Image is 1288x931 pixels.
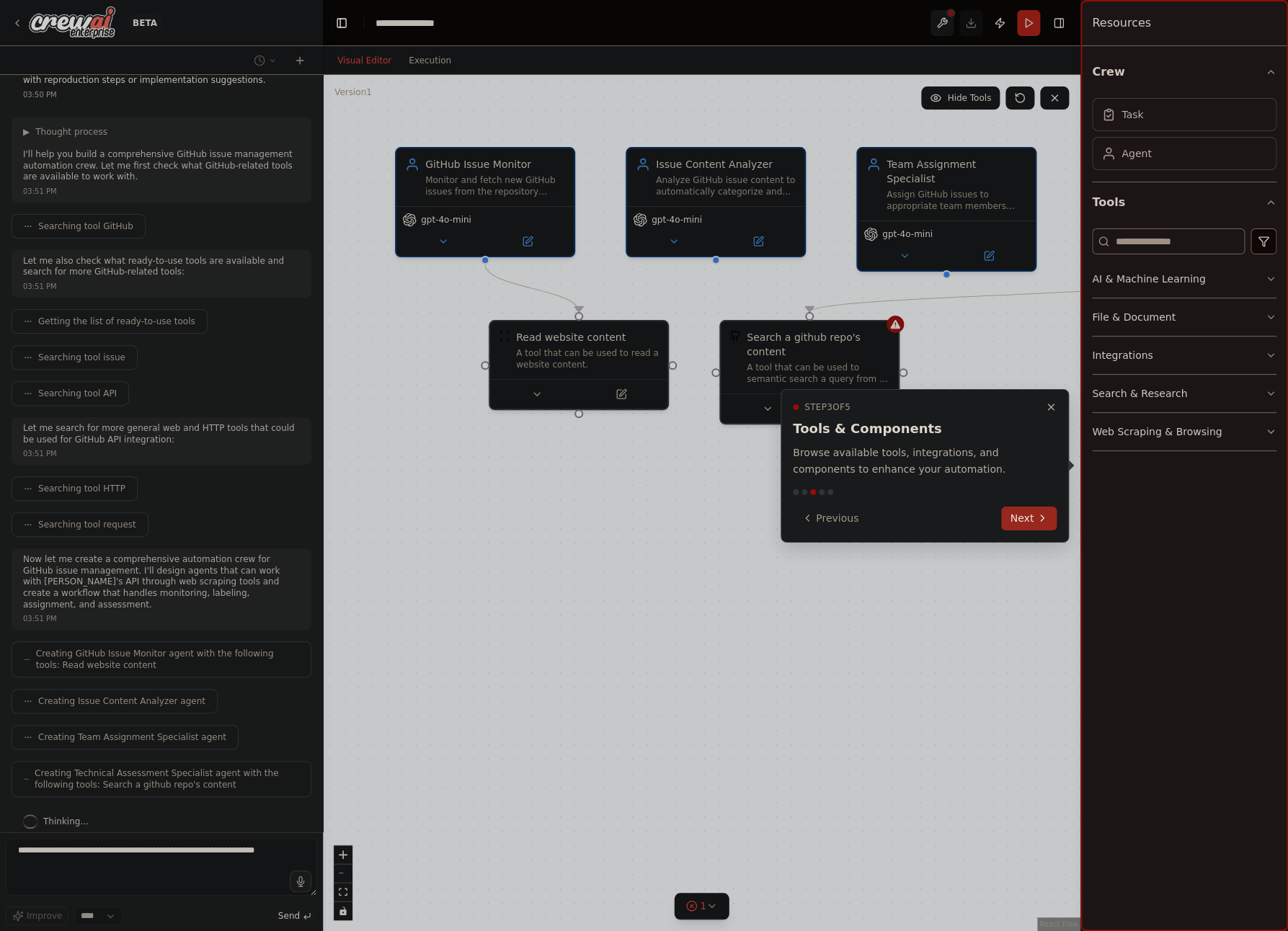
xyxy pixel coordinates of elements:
[1042,398,1060,416] button: Close walkthrough
[793,445,1039,478] p: Browse available tools, integrations, and components to enhance your automation.
[1001,506,1057,530] button: Next
[793,419,1039,439] h3: Tools & Components
[332,13,352,33] button: Hide left sidebar
[793,506,867,530] button: Previous
[804,401,850,413] span: Step 3 of 5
